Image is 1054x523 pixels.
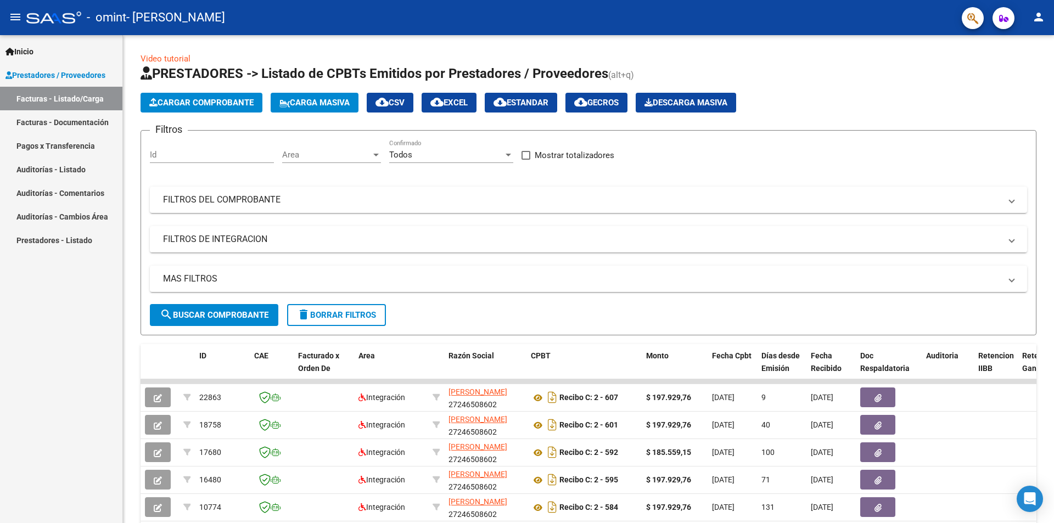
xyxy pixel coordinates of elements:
[712,503,735,511] span: [DATE]
[358,420,405,429] span: Integración
[559,503,618,512] strong: Recibo C: 2 - 584
[149,98,254,108] span: Cargar Comprobante
[358,448,405,457] span: Integración
[856,344,922,392] datatable-header-cell: Doc Respaldatoria
[287,304,386,326] button: Borrar Filtros
[545,498,559,516] i: Descargar documento
[448,442,507,451] span: [PERSON_NAME]
[806,344,856,392] datatable-header-cell: Fecha Recibido
[199,448,221,457] span: 17680
[545,389,559,406] i: Descargar documento
[448,441,522,464] div: 27246508602
[367,93,413,113] button: CSV
[422,93,476,113] button: EXCEL
[5,69,105,81] span: Prestadores / Proveedores
[761,351,800,373] span: Días desde Emisión
[574,95,587,109] mat-icon: cloud_download
[150,187,1027,213] mat-expansion-panel-header: FILTROS DEL COMPROBANTE
[141,93,262,113] button: Cargar Comprobante
[5,46,33,58] span: Inicio
[811,393,833,402] span: [DATE]
[375,98,405,108] span: CSV
[860,351,910,373] span: Doc Respaldatoria
[978,351,1014,373] span: Retencion IIBB
[926,351,958,360] span: Auditoria
[1017,486,1043,512] div: Open Intercom Messenger
[712,393,735,402] span: [DATE]
[761,503,775,511] span: 131
[811,351,842,373] span: Fecha Recibido
[811,420,833,429] span: [DATE]
[494,98,548,108] span: Estandar
[294,344,354,392] datatable-header-cell: Facturado x Orden De
[448,386,522,409] div: 27246508602
[160,308,173,321] mat-icon: search
[448,497,507,506] span: [PERSON_NAME]
[535,149,614,162] span: Mostrar totalizadores
[358,351,375,360] span: Area
[448,351,494,360] span: Razón Social
[574,98,619,108] span: Gecros
[761,393,766,402] span: 9
[271,93,358,113] button: Carga Masiva
[636,93,736,113] app-download-masive: Descarga masiva de comprobantes (adjuntos)
[199,393,221,402] span: 22863
[199,503,221,511] span: 10774
[199,351,206,360] span: ID
[126,5,225,30] span: - [PERSON_NAME]
[254,351,268,360] span: CAE
[545,443,559,461] i: Descargar documento
[448,470,507,479] span: [PERSON_NAME]
[448,496,522,519] div: 27246508602
[87,5,126,30] span: - omint
[163,194,1001,206] mat-panel-title: FILTROS DEL COMPROBANTE
[389,150,412,160] span: Todos
[430,98,468,108] span: EXCEL
[250,344,294,392] datatable-header-cell: CAE
[358,475,405,484] span: Integración
[559,448,618,457] strong: Recibo C: 2 - 592
[298,351,339,373] span: Facturado x Orden De
[559,421,618,430] strong: Recibo C: 2 - 601
[1032,10,1045,24] mat-icon: person
[354,344,428,392] datatable-header-cell: Area
[150,266,1027,292] mat-expansion-panel-header: MAS FILTROS
[150,304,278,326] button: Buscar Comprobante
[761,475,770,484] span: 71
[642,344,708,392] datatable-header-cell: Monto
[646,420,691,429] strong: $ 197.929,76
[199,420,221,429] span: 18758
[195,344,250,392] datatable-header-cell: ID
[559,476,618,485] strong: Recibo C: 2 - 595
[444,344,526,392] datatable-header-cell: Razón Social
[811,503,833,511] span: [DATE]
[636,93,736,113] button: Descarga Masiva
[757,344,806,392] datatable-header-cell: Días desde Emisión
[141,54,190,64] a: Video tutorial
[974,344,1018,392] datatable-header-cell: Retencion IIBB
[430,95,444,109] mat-icon: cloud_download
[761,448,775,457] span: 100
[712,475,735,484] span: [DATE]
[9,10,22,24] mat-icon: menu
[150,122,188,137] h3: Filtros
[712,420,735,429] span: [DATE]
[297,310,376,320] span: Borrar Filtros
[375,95,389,109] mat-icon: cloud_download
[297,308,310,321] mat-icon: delete
[565,93,627,113] button: Gecros
[646,393,691,402] strong: $ 197.929,76
[485,93,557,113] button: Estandar
[811,448,833,457] span: [DATE]
[163,233,1001,245] mat-panel-title: FILTROS DE INTEGRACION
[448,468,522,491] div: 27246508602
[163,273,1001,285] mat-panel-title: MAS FILTROS
[531,351,551,360] span: CPBT
[545,416,559,434] i: Descargar documento
[559,393,618,402] strong: Recibo C: 2 - 607
[448,387,507,396] span: [PERSON_NAME]
[712,448,735,457] span: [DATE]
[282,150,371,160] span: Area
[141,66,608,81] span: PRESTADORES -> Listado de CPBTs Emitidos por Prestadores / Proveedores
[646,448,691,457] strong: $ 185.559,15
